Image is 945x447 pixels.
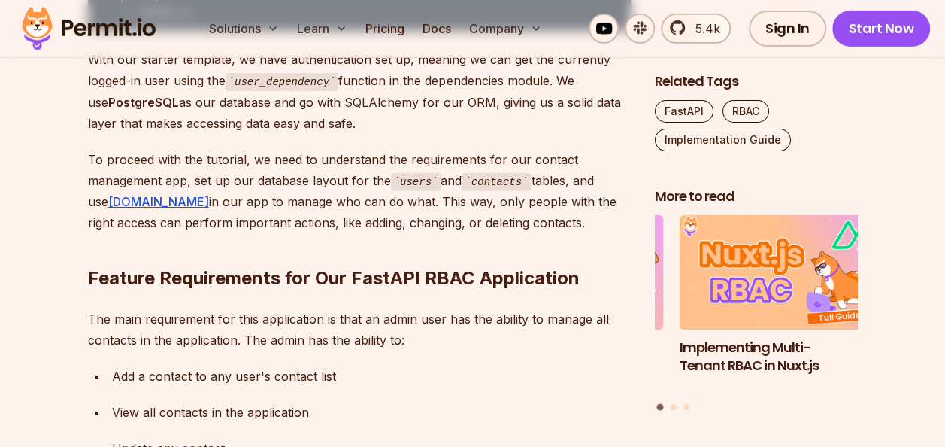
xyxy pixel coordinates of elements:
[291,14,353,44] button: Learn
[661,14,731,44] a: 5.4k
[655,100,713,123] a: FastAPI
[686,20,720,38] span: 5.4k
[15,3,162,54] img: Permit logo
[88,149,631,234] p: To proceed with the tutorial, we need to understand the requirements for our contact management a...
[749,11,826,47] a: Sign In
[462,173,531,191] code: contacts
[108,194,209,209] a: [DOMAIN_NAME]
[657,403,664,410] button: Go to slide 1
[461,215,664,330] img: Policy-Based Access Control (PBAC) Isn’t as Great as You Think
[722,100,769,123] a: RBAC
[203,14,285,44] button: Solutions
[461,215,664,394] li: 3 of 3
[461,338,664,394] h3: Policy-Based Access Control (PBAC) Isn’t as Great as You Think
[112,366,631,387] div: Add a contact to any user's contact list
[391,173,441,191] code: users
[680,215,883,394] li: 1 of 3
[655,72,858,91] h2: Related Tags
[655,215,858,412] div: Posts
[680,215,883,394] a: Implementing Multi-Tenant RBAC in Nuxt.jsImplementing Multi-Tenant RBAC in Nuxt.js
[655,129,791,151] a: Implementation Guide
[463,14,548,44] button: Company
[655,187,858,206] h2: More to read
[359,14,410,44] a: Pricing
[108,95,179,110] strong: PostgreSQL
[680,215,883,330] img: Implementing Multi-Tenant RBAC in Nuxt.js
[680,338,883,376] h3: Implementing Multi-Tenant RBAC in Nuxt.js
[88,49,631,134] p: With our starter template, we have authentication set up, meaning we can get the currently logged...
[112,402,631,423] div: View all contacts in the application
[88,206,631,290] h2: Feature Requirements for Our FastAPI RBAC Application
[683,403,689,409] button: Go to slide 3
[88,309,631,351] p: The main requirement for this application is that an admin user has the ability to manage all con...
[416,14,457,44] a: Docs
[226,73,339,91] code: user_dependency
[832,11,931,47] a: Start Now
[671,403,677,409] button: Go to slide 2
